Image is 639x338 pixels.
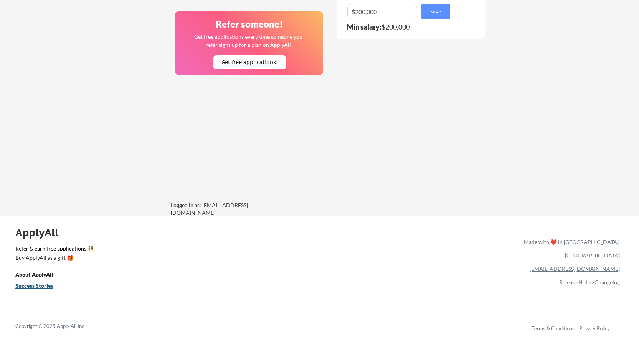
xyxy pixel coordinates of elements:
[530,265,620,272] a: [EMAIL_ADDRESS][DOMAIN_NAME]
[15,271,53,278] u: About ApplyAll
[15,282,64,292] a: Success Stories
[194,33,303,49] div: Get free applications every time someone you refer signs up for a plan on ApplyAll
[421,4,450,19] button: Save
[15,246,363,254] a: Refer & earn free applications 👯‍♀️
[171,201,286,216] div: Logged in as: [EMAIL_ADDRESS][DOMAIN_NAME]
[178,20,321,29] div: Refer someone!
[15,271,64,280] a: About ApplyAll
[15,323,104,330] div: Copyright © 2025 Apply All Inc
[521,235,620,262] div: Made with ❤️ in [GEOGRAPHIC_DATA], [GEOGRAPHIC_DATA]
[347,4,417,19] input: E.g. $100,000
[347,23,455,30] div: $200,000
[532,325,575,331] a: Terms & Conditions
[15,282,53,289] u: Success Stories
[15,254,92,264] a: Buy ApplyAll as a gift 🎁
[559,279,620,285] a: Release Notes/Changelog
[347,23,381,31] strong: Min salary:
[15,226,67,239] div: ApplyAll
[15,255,92,261] div: Buy ApplyAll as a gift 🎁
[213,55,286,69] button: Get free applications!
[579,325,610,331] a: Privacy Policy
